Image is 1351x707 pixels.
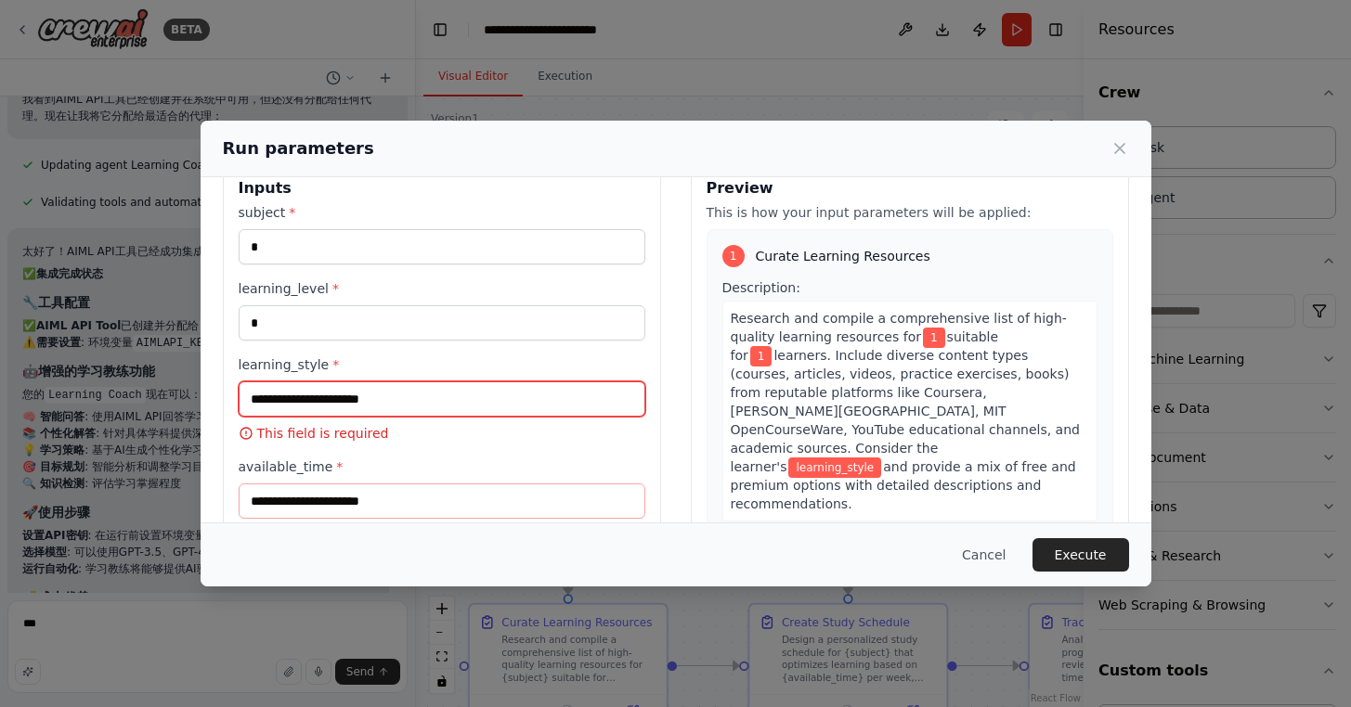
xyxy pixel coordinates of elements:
span: learners. Include diverse content types (courses, articles, videos, practice exercises, books) fr... [731,348,1080,474]
div: 1 [722,245,745,267]
p: This is how your input parameters will be applied: [707,203,1113,222]
button: Cancel [947,538,1020,572]
button: Execute [1033,538,1129,572]
h3: Inputs [239,177,645,199]
span: suitable for [731,329,999,363]
label: available_time [239,457,645,476]
label: learning_style [239,355,645,374]
span: Variable: learning_style [788,457,881,478]
span: Variable: subject [923,328,945,348]
span: Variable: learning_level [750,346,773,366]
span: Description: [722,280,800,295]
span: Research and compile a comprehensive list of high-quality learning resources for [731,311,1067,344]
span: Curate Learning Resources [756,247,930,265]
span: and provide a mix of free and premium options with detailed descriptions and recommendations. [731,459,1076,511]
p: This field is required [239,424,645,443]
h2: Run parameters [223,135,374,161]
label: learning_level [239,279,645,298]
h3: Preview [707,177,1113,199]
label: subject [239,203,645,222]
